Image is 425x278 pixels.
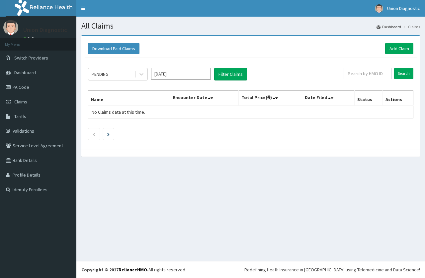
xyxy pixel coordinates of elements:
th: Date Filed [302,91,354,106]
span: Claims [14,99,27,105]
button: Filter Claims [214,68,247,80]
a: Dashboard [377,24,401,30]
strong: Copyright © 2017 . [81,267,148,273]
a: Previous page [92,131,95,137]
img: User Image [3,20,18,35]
h1: All Claims [81,22,420,30]
a: Next page [107,131,110,137]
input: Select Month and Year [151,68,211,80]
input: Search [394,68,413,79]
th: Name [88,91,170,106]
button: Download Paid Claims [88,43,139,54]
div: Redefining Heath Insurance in [GEOGRAPHIC_DATA] using Telemedicine and Data Science! [244,266,420,273]
a: Online [23,36,39,41]
span: Tariffs [14,113,26,119]
footer: All rights reserved. [76,261,425,278]
span: Switch Providers [14,55,48,61]
p: Union Diagnostic [23,27,67,33]
div: PENDING [92,71,109,77]
img: User Image [375,4,383,13]
input: Search by HMO ID [344,68,392,79]
span: Union Diagnostic [387,5,420,11]
a: RelianceHMO [119,267,147,273]
span: No Claims data at this time. [92,109,145,115]
li: Claims [402,24,420,30]
th: Status [354,91,382,106]
th: Total Price(₦) [238,91,302,106]
th: Actions [382,91,413,106]
th: Encounter Date [170,91,238,106]
span: Dashboard [14,69,36,75]
a: Add Claim [385,43,413,54]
